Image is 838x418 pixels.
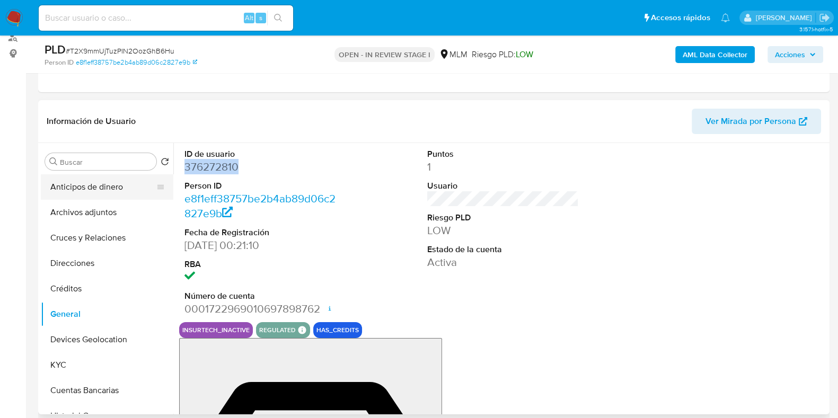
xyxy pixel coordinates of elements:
dt: ID de usuario [184,148,336,160]
button: Buscar [49,157,58,166]
button: regulated [259,328,296,332]
div: MLM [439,49,467,60]
a: Notificaciones [721,13,730,22]
span: Alt [245,13,253,23]
dd: 1 [427,159,579,174]
dd: 0001722969010697898762 [184,301,336,316]
span: # T2X9mmUjTuzPIN2OozGhB6Hu [66,46,174,56]
span: Acciones [775,46,805,63]
button: search-icon [267,11,289,25]
span: 3.157.1-hotfix-5 [799,25,833,33]
p: OPEN - IN REVIEW STAGE I [334,47,435,62]
dt: Número de cuenta [184,290,336,302]
button: Archivos adjuntos [41,200,173,225]
button: Volver al orden por defecto [161,157,169,169]
button: Devices Geolocation [41,327,173,352]
button: Cuentas Bancarias [41,378,173,403]
button: has_credits [316,328,359,332]
span: Ver Mirada por Persona [705,109,796,134]
b: Person ID [45,58,74,67]
dt: Person ID [184,180,336,192]
button: General [41,301,173,327]
p: carlos.soto@mercadolibre.com.mx [755,13,815,23]
a: e8f1eff38757be2b4ab89d06c2827e9b [184,191,336,221]
dd: Activa [427,255,579,270]
button: KYC [41,352,173,378]
span: LOW [516,48,533,60]
a: e8f1eff38757be2b4ab89d06c2827e9b [76,58,197,67]
h1: Información de Usuario [47,116,136,127]
dt: Riesgo PLD [427,212,579,224]
button: Anticipos de dinero [41,174,165,200]
dd: [DATE] 00:21:10 [184,238,336,253]
dt: Fecha de Registración [184,227,336,238]
dt: Puntos [427,148,579,160]
dt: RBA [184,259,336,270]
span: s [259,13,262,23]
dd: 376272810 [184,159,336,174]
button: Créditos [41,276,173,301]
button: Ver Mirada por Persona [692,109,821,134]
dt: Estado de la cuenta [427,244,579,255]
button: Direcciones [41,251,173,276]
dt: Usuario [427,180,579,192]
button: Acciones [768,46,823,63]
button: insurtech_inactive [182,328,250,332]
dd: LOW [427,223,579,238]
input: Buscar [60,157,152,167]
b: PLD [45,41,66,58]
input: Buscar usuario o caso... [39,11,293,25]
span: Riesgo PLD: [472,49,533,60]
b: AML Data Collector [683,46,747,63]
button: AML Data Collector [675,46,755,63]
span: Accesos rápidos [651,12,710,23]
button: Cruces y Relaciones [41,225,173,251]
a: Salir [819,12,830,23]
